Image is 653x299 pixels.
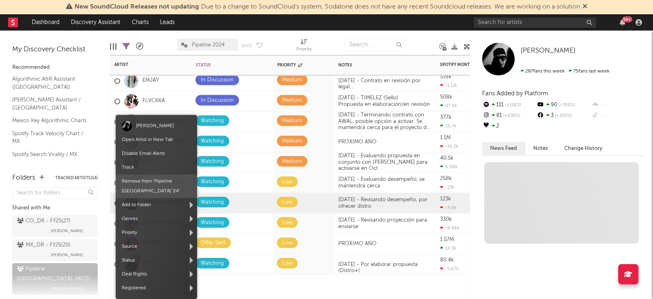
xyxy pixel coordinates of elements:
[482,100,536,110] div: 111
[521,69,609,74] span: 75 fans last week
[591,110,645,121] div: --
[12,129,90,146] a: Spotify Track Velocity Chart / MX
[334,262,436,274] div: [DATE] - Por elaborar propuesta (Distro+)
[17,240,70,250] div: MX_DR - FY25 ( 20 )
[12,63,98,73] div: Recommended
[338,63,420,68] div: Notes
[591,100,645,110] div: --
[116,212,197,226] span: Genres
[440,94,452,99] div: 508k
[334,241,381,247] div: PRÓXIMO AÑO
[525,142,556,155] button: Notes
[282,198,292,207] div: Low
[282,75,302,85] div: Medium
[521,69,565,74] span: 287 fans this week
[440,123,456,128] div: 25.7k
[201,157,224,167] div: Watching
[110,35,116,58] div: Edit Columns
[557,103,575,108] span: +350 %
[440,245,456,251] div: 14.3k
[620,19,625,26] button: 99+
[440,82,457,88] div: -1.11k
[334,197,436,209] div: [DATE] - Revisando desempeño, por ofrecer distro
[12,187,98,199] input: Search for folders...
[201,177,224,187] div: Watching
[334,95,434,108] div: [DATE] - TIMELEZ (Sello) Propuesta en elaboración/en revisión
[440,216,452,222] div: 330k
[440,143,458,149] div: -41.2k
[142,77,159,84] a: EMJAY
[536,100,590,110] div: 90
[201,238,226,248] div: Offer Sent
[482,90,548,97] span: Fans Added by Platform
[521,47,576,54] span: [PERSON_NAME]
[440,204,457,210] div: -4.6k
[75,4,199,10] span: New SoundCloud Releases not updating
[201,136,224,146] div: Watching
[334,153,436,172] div: [DATE] - Evaluando propuesta en conjunto con [PERSON_NAME] para activarse en Oct
[12,239,98,261] a: MX_DR - FY25(20)[PERSON_NAME]
[282,259,292,268] div: Low
[114,62,175,67] div: Artist
[196,63,249,68] div: Status
[482,110,536,121] div: 81
[334,71,436,90] div: DESTINO (Serie) [DATE] - Contrato en revisión por legal
[440,164,458,169] div: 6.08k
[154,14,180,31] a: Leads
[440,176,452,181] div: 258k
[482,121,536,132] div: 2
[282,136,302,146] div: Medium
[65,14,126,31] a: Discovery Assistant
[123,35,130,58] div: Filters(24 of 72)
[334,139,381,145] div: PRÓXIMO AÑO
[136,121,174,131] div: [PERSON_NAME]
[12,116,90,125] a: Mexico Key Algorithmic Charts
[75,4,580,10] span: : Due to a change to SoundCloud's system, Sodatone does not have any recent Soundcloud releases. ...
[12,215,98,237] a: CO_DR - FY25(27)[PERSON_NAME]
[440,237,454,242] div: 1.57M
[12,45,98,55] div: My Discovery Checklist
[440,184,454,189] div: -13k
[116,174,197,198] span: Remove from ' Pipeline [GEOGRAPHIC_DATA] '24 '
[116,267,197,281] span: Deal Rights
[296,45,311,55] div: Priority
[474,18,596,28] input: Search for artists
[556,142,611,155] button: Change History
[521,47,576,55] a: [PERSON_NAME]
[142,98,165,105] a: FLVCKKA
[502,114,520,118] span: +636 %
[482,142,525,155] button: News Feed
[55,176,98,180] button: Tracked Artists(14)
[440,74,451,79] div: 516k
[26,14,65,31] a: Dashboard
[282,177,292,187] div: Low
[116,253,197,267] span: Status
[12,263,98,295] a: Pipeline [GEOGRAPHIC_DATA] '24(72)[PERSON_NAME]
[12,75,90,91] a: Algorithmic A&R Assistant ([GEOGRAPHIC_DATA])
[12,173,35,183] div: Folders
[201,96,234,106] div: In Discussion
[201,259,224,268] div: Watching
[553,114,572,118] span: +200 %
[17,216,70,226] div: CO_DR - FY25 ( 27 )
[12,150,90,159] a: Spotify Search Virality / MX
[282,116,302,126] div: Medium
[116,240,197,253] span: Source
[17,264,91,284] div: Pipeline [GEOGRAPHIC_DATA] '24 ( 72 )
[116,198,197,212] span: Add to Folder
[504,103,521,108] span: +158 %
[440,196,451,201] div: 123k
[440,135,451,140] div: 1.1M
[334,176,436,189] div: [DATE] - Evaluando desempeño, se mantendrá cerca
[241,44,252,48] button: Save
[116,160,197,174] span: Track
[345,39,406,51] input: Search...
[51,284,83,294] span: [PERSON_NAME]
[201,75,234,85] div: In Discussion
[136,35,143,58] div: A&R Pipeline
[116,147,197,160] span: Disable Email Alerts
[440,266,459,271] div: -5.67k
[116,226,197,240] span: Priority
[282,157,302,167] div: Medium
[440,257,454,262] div: 80.4k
